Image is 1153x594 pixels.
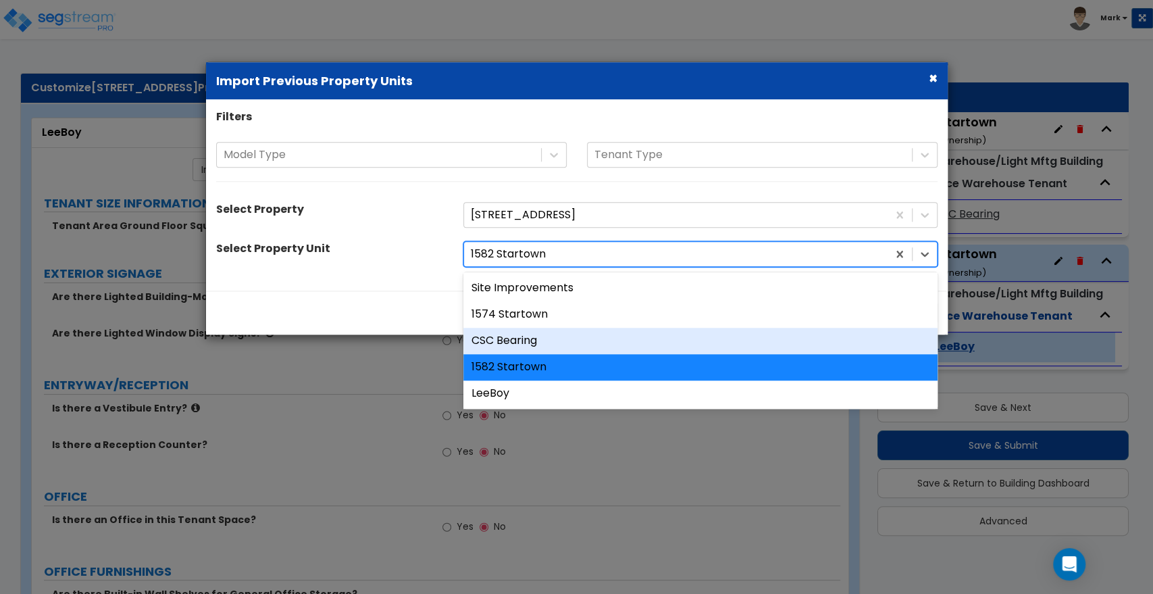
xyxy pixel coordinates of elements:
div: Site Improvements [463,275,938,301]
label: Select Property [216,202,304,218]
div: 1574 Startown [463,301,938,328]
label: Filters [216,110,252,126]
div: 1582 Startown [463,354,938,380]
div: LeeBoy [463,380,938,407]
button: × [929,71,938,85]
label: Select Property Unit [216,241,330,257]
b: Import Previous Property Units [216,72,413,89]
div: CSC Bearing [463,328,938,354]
div: Open Intercom Messenger [1053,548,1085,580]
